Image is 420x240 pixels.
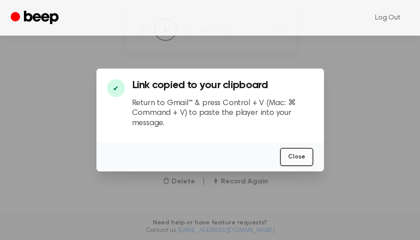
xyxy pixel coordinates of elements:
[366,7,409,28] a: Log Out
[11,9,61,27] a: Beep
[132,98,313,129] p: Return to Gmail™ & press Control + V (Mac: ⌘ Command + V) to paste the player into your message.
[280,148,313,166] button: Close
[132,79,313,91] h3: Link copied to your clipboard
[107,79,125,97] div: ✔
